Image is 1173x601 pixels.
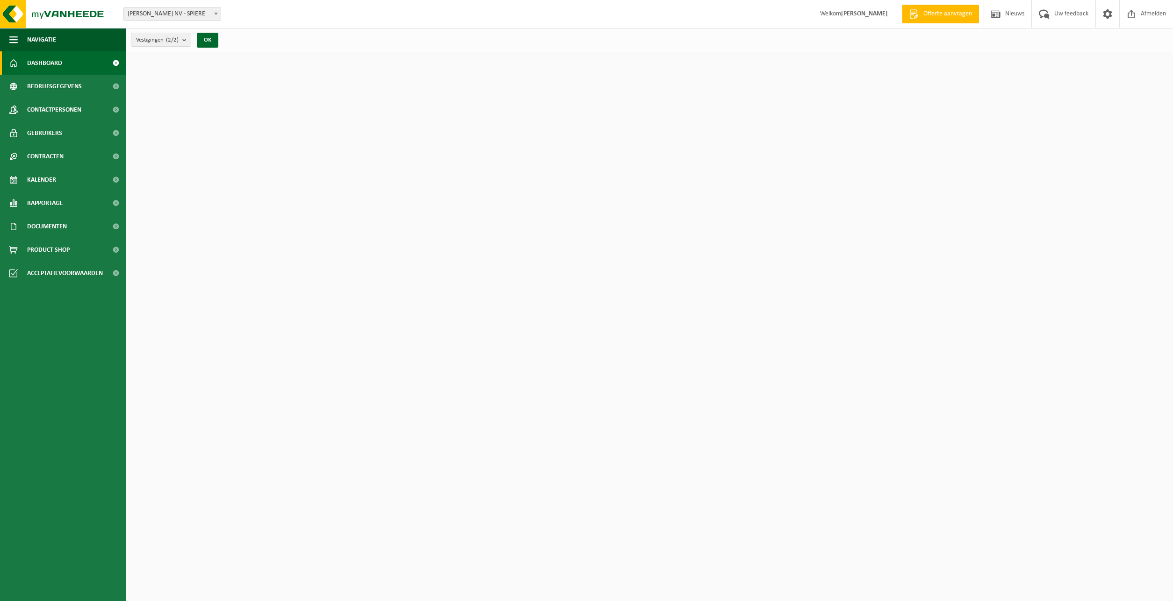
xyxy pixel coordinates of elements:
[27,121,62,145] span: Gebruikers
[123,7,221,21] span: VINCENT SHEPPARD NV - SPIERE
[27,238,70,262] span: Product Shop
[27,215,67,238] span: Documenten
[902,5,979,23] a: Offerte aanvragen
[27,75,82,98] span: Bedrijfsgegevens
[124,7,221,21] span: VINCENT SHEPPARD NV - SPIERE
[136,33,179,47] span: Vestigingen
[921,9,974,19] span: Offerte aanvragen
[27,28,56,51] span: Navigatie
[5,580,156,601] iframe: chat widget
[131,33,191,47] button: Vestigingen(2/2)
[27,191,63,215] span: Rapportage
[197,33,218,48] button: OK
[27,51,62,75] span: Dashboard
[27,98,81,121] span: Contactpersonen
[166,37,179,43] count: (2/2)
[841,10,888,17] strong: [PERSON_NAME]
[27,168,56,191] span: Kalender
[27,145,64,168] span: Contracten
[27,262,103,285] span: Acceptatievoorwaarden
